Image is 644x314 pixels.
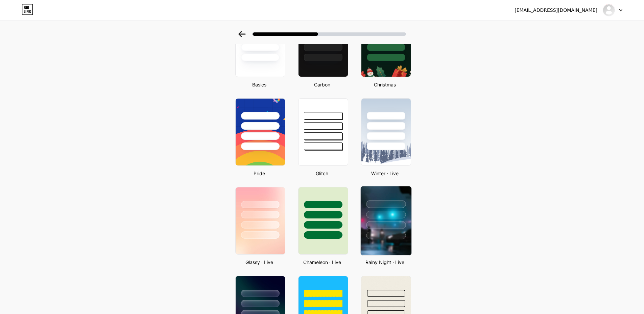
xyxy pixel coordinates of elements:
[296,259,348,266] div: Chameleon · Live
[296,170,348,177] div: Glitch
[233,259,285,266] div: Glassy · Live
[360,186,411,255] img: rainy_night.jpg
[296,81,348,88] div: Carbon
[359,170,411,177] div: Winter · Live
[359,259,411,266] div: Rainy Night · Live
[233,81,285,88] div: Basics
[233,170,285,177] div: Pride
[515,7,597,14] div: [EMAIL_ADDRESS][DOMAIN_NAME]
[602,4,615,17] img: area420
[359,81,411,88] div: Christmas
